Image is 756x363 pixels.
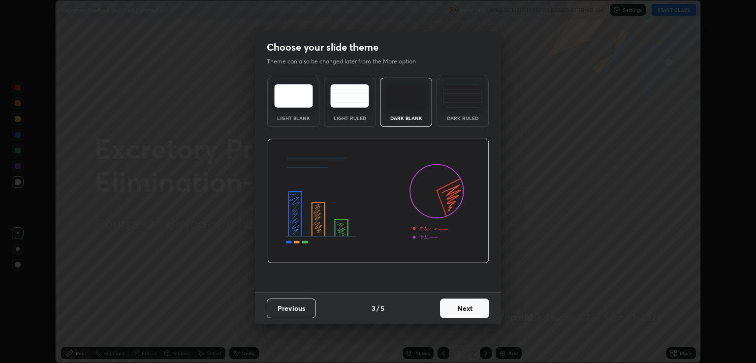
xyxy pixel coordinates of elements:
[387,84,426,108] img: darkTheme.f0cc69e5.svg
[267,139,489,264] img: darkThemeBanner.d06ce4a2.svg
[267,57,426,66] p: Theme can also be changed later from the More option
[267,41,378,54] h2: Choose your slide theme
[330,116,370,121] div: Light Ruled
[440,299,489,318] button: Next
[274,84,313,108] img: lightTheme.e5ed3b09.svg
[386,116,426,121] div: Dark Blank
[377,303,379,313] h4: /
[443,84,482,108] img: darkRuledTheme.de295e13.svg
[443,116,482,121] div: Dark Ruled
[372,303,376,313] h4: 3
[380,303,384,313] h4: 5
[267,299,316,318] button: Previous
[274,116,313,121] div: Light Blank
[330,84,369,108] img: lightRuledTheme.5fabf969.svg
